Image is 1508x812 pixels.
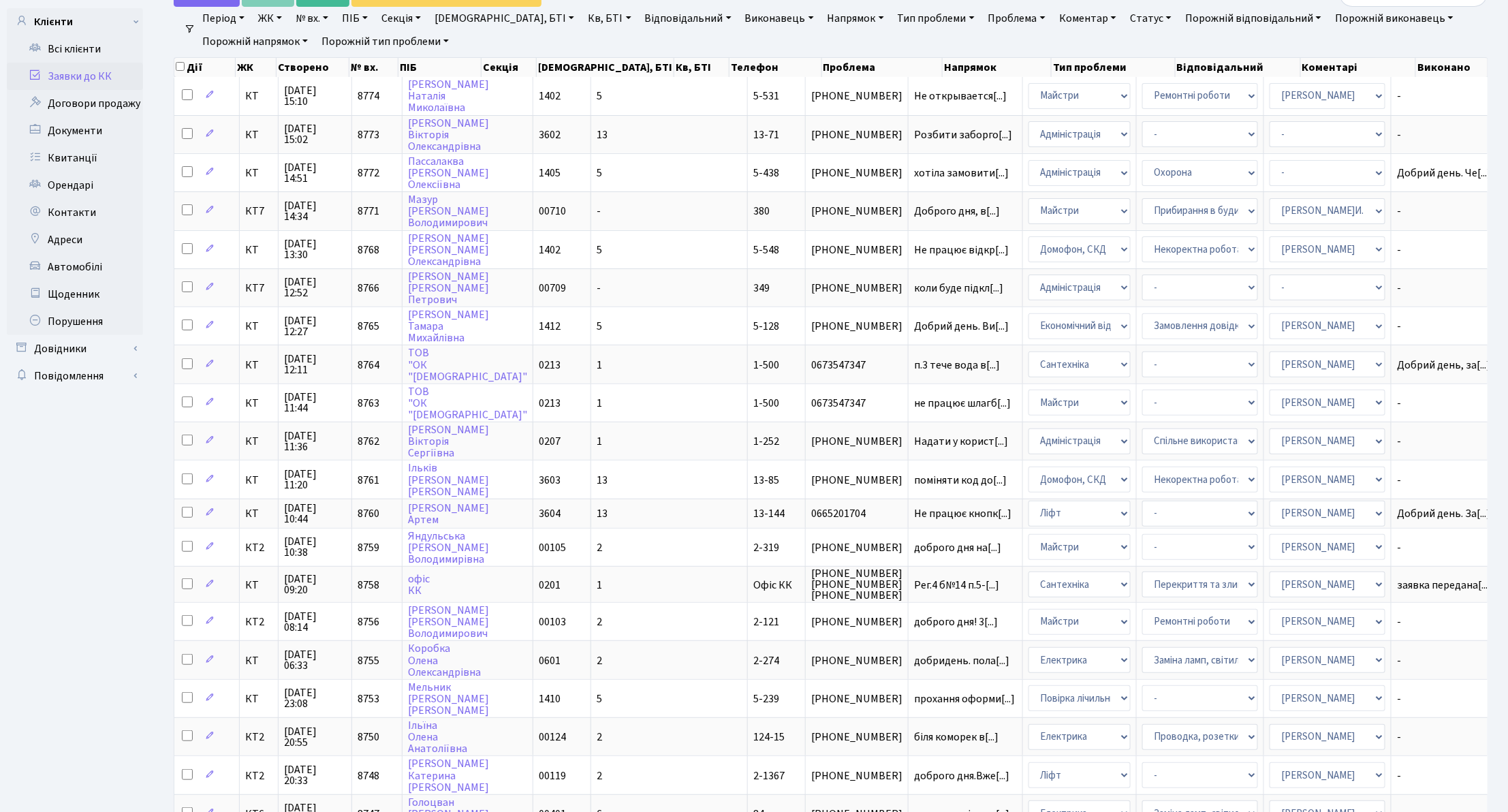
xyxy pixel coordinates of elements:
span: 2-319 [753,540,779,555]
span: 5-531 [753,89,779,104]
span: 13-144 [753,506,785,521]
a: Щоденник [7,281,143,308]
span: 2 [597,730,602,745]
a: Клієнти [7,8,143,35]
a: ЖК [253,7,287,30]
span: доброго дня на[...] [914,540,1001,555]
span: 8762 [358,434,379,449]
span: 8773 [358,127,379,142]
span: 2 [597,614,602,629]
span: 13-71 [753,127,779,142]
a: [PERSON_NAME]ВікторіяСергіївна [408,422,489,460]
span: - [597,281,601,296]
span: - [1397,616,1492,627]
span: [DATE] 15:10 [284,85,346,107]
span: 0213 [539,396,561,411]
a: [PERSON_NAME]Катерина[PERSON_NAME] [408,757,489,795]
a: [PERSON_NAME]ТамараМихайлівна [408,307,489,345]
span: Добрий день. Ви[...] [914,319,1009,334]
span: КТ2 [245,616,272,627]
span: - [1397,129,1492,140]
span: 5-438 [753,166,779,181]
span: [DATE] 09:20 [284,574,346,595]
a: Мазур[PERSON_NAME]Володимирович [408,192,489,230]
a: Кв, БТІ [582,7,636,30]
span: [DATE] 11:36 [284,431,346,452]
th: ПІБ [398,58,482,77]
span: КТ7 [245,206,272,217]
th: Кв, БТІ [674,58,729,77]
span: [PHONE_NUMBER] [811,206,902,217]
span: 0201 [539,578,561,593]
span: - [1397,436,1492,447]
span: КТ [245,655,272,666]
span: 13 [597,127,608,142]
span: КТ [245,693,272,704]
a: Квитанції [7,144,143,172]
span: [PHONE_NUMBER] [811,245,902,255]
span: 00709 [539,281,566,296]
span: [PHONE_NUMBER] [811,283,902,294]
span: 00103 [539,614,566,629]
span: 8750 [358,730,379,745]
span: 0213 [539,358,561,373]
span: КТ [245,398,272,409]
span: 2-274 [753,653,779,668]
span: 8764 [358,358,379,373]
a: Заявки до КК [7,63,143,90]
span: 0673547347 [811,360,902,371]
span: 0673547347 [811,398,902,409]
span: 5 [597,691,602,706]
span: Рег.4 б№14 п.5-[...] [914,578,999,593]
span: 2-121 [753,614,779,629]
span: - [1397,693,1492,704]
span: [DATE] 11:44 [284,392,346,413]
span: 00124 [539,730,566,745]
span: [PHONE_NUMBER] [811,321,902,332]
span: [DATE] 06:33 [284,649,346,671]
a: [PERSON_NAME][PERSON_NAME]Володимирович [408,603,489,641]
span: 1410 [539,691,561,706]
span: - [1397,655,1492,666]
span: 5-239 [753,691,779,706]
span: 8763 [358,396,379,411]
a: Документи [7,117,143,144]
span: [DATE] 13:30 [284,238,346,260]
a: Проблема [983,7,1051,30]
span: [PHONE_NUMBER] [811,693,902,704]
span: 380 [753,204,770,219]
a: Порожній виконавець [1330,7,1459,30]
span: КТ2 [245,542,272,553]
a: Повідомлення [7,362,143,390]
a: Ільків[PERSON_NAME][PERSON_NAME] [408,461,489,499]
a: Коментар [1054,7,1122,30]
span: 1 [597,396,602,411]
span: Не працює відкр[...] [914,243,1009,257]
span: Надати у корист[...] [914,434,1008,449]
span: 1-252 [753,434,779,449]
span: 1402 [539,243,561,257]
span: 1402 [539,89,561,104]
span: 13 [597,473,608,488]
span: 8761 [358,473,379,488]
a: Тип проблеми [892,7,980,30]
span: [PHONE_NUMBER] [PHONE_NUMBER] [PHONE_NUMBER] [811,568,902,601]
th: Виконано [1416,58,1488,77]
span: КТ [245,360,272,371]
span: 5-548 [753,243,779,257]
span: [DATE] 10:38 [284,536,346,558]
span: 1-500 [753,396,779,411]
span: не працює шлагб[...] [914,396,1011,411]
span: п.3 тече вода в[...] [914,358,1000,373]
span: 1405 [539,166,561,181]
a: Порожній відповідальний [1180,7,1327,30]
span: [PHONE_NUMBER] [811,542,902,553]
span: КТ [245,475,272,486]
a: [PERSON_NAME]НаталіяМиколаївна [408,77,489,115]
span: КТ2 [245,732,272,743]
span: [DATE] 12:11 [284,354,346,375]
span: 5 [597,243,602,257]
span: Не открывается[...] [914,89,1007,104]
span: коли буде підкл[...] [914,281,1003,296]
span: КТ [245,91,272,101]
